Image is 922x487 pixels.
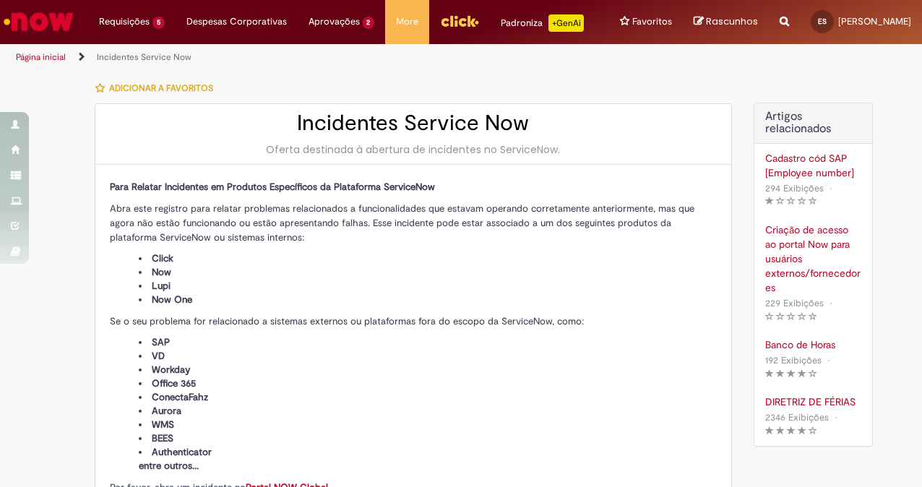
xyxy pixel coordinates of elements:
a: Criação de acesso ao portal Now para usuários externos/fornecedores [765,223,861,295]
span: SAP [152,336,170,348]
div: Oferta destinada à abertura de incidentes no ServiceNow. [110,142,717,157]
span: [PERSON_NAME] [838,15,911,27]
span: Despesas Corporativas [186,14,287,29]
span: More [396,14,418,29]
span: Click [152,252,173,264]
h3: Artigos relacionados [765,111,861,136]
img: click_logo_yellow_360x200.png [440,10,479,32]
span: VD [152,350,165,362]
span: Aurora [152,405,181,417]
span: 2 [363,17,375,29]
span: WMS [152,418,174,431]
span: ConectaFahz [152,391,208,403]
span: 192 Exibições [765,354,822,366]
span: 5 [152,17,165,29]
a: Cadastro cód SAP [Employee number] [765,151,861,180]
ul: Trilhas de página [11,44,604,71]
h2: Incidentes Service Now [110,111,717,135]
span: • [832,408,840,427]
div: Padroniza [501,14,584,32]
span: • [827,293,835,313]
span: Workday [152,363,190,376]
span: Authenticator [152,446,212,458]
span: entre outros... [139,460,199,472]
span: Lupi [152,280,171,292]
img: ServiceNow [1,7,76,36]
span: Office 365 [152,377,196,389]
p: +GenAi [548,14,584,32]
span: 2346 Exibições [765,411,829,423]
span: Aprovações [309,14,360,29]
a: Incidentes Service Now [97,51,191,63]
button: Adicionar a Favoritos [95,73,221,103]
a: DIRETRIZ DE FÉRIAS [765,395,861,409]
span: Para Relatar Incidentes em Produtos Específicos da Plataforma ServiceNow [110,181,435,193]
span: Adicionar a Favoritos [109,82,213,94]
a: Rascunhos [694,15,758,29]
span: Requisições [99,14,150,29]
a: Banco de Horas [765,337,861,352]
span: 229 Exibições [765,297,824,309]
span: • [827,178,835,198]
span: Abra este registro para relatar problemas relacionados a funcionalidades que estavam operando cor... [110,202,694,243]
a: Página inicial [16,51,66,63]
span: Rascunhos [706,14,758,28]
span: • [824,350,833,370]
span: Favoritos [632,14,672,29]
span: Now One [152,293,192,306]
span: Now [152,266,171,278]
span: 294 Exibições [765,182,824,194]
span: Se o seu problema for relacionado a sistemas externos ou plataformas fora do escopo da ServiceNow... [110,315,584,327]
span: BEES [152,432,173,444]
span: ES [818,17,827,26]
